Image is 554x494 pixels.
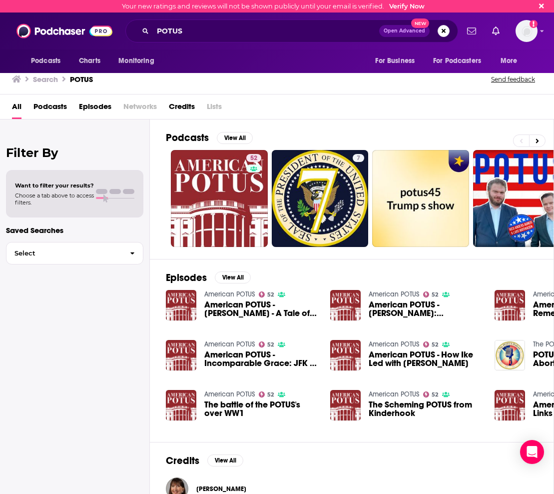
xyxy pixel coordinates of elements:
div: Open Intercom Messenger [520,440,544,464]
span: 52 [267,342,274,347]
span: Want to filter your results? [15,182,94,189]
a: American POTUS - Hal Wert - A Tale of Two Herbert Hoovers [204,300,318,317]
a: Podcasts [33,98,67,119]
a: Credits [169,98,195,119]
span: American POTUS - How Ike Led with [PERSON_NAME] [369,350,483,367]
h3: POTUS [70,74,93,84]
a: 52 [423,391,439,397]
a: All [12,98,21,119]
span: American POTUS - Incomparable Grace: JFK in the Presidency - [PERSON_NAME] [204,350,318,367]
img: The battle of the POTUS's over WW1 [166,390,196,420]
button: open menu [494,51,530,70]
a: 52 [246,154,261,162]
img: American POTUS - Incomparable Grace: JFK in the Presidency - Mark Updegrove [166,340,196,370]
span: Podcasts [31,54,60,68]
a: 52 [171,150,268,247]
a: American POTUS - Incomparable Grace: JFK in the Presidency - Mark Updegrove [204,350,318,367]
button: open menu [427,51,496,70]
p: Saved Searches [6,225,143,235]
span: 52 [267,292,274,297]
span: More [501,54,518,68]
span: For Business [375,54,415,68]
span: 52 [432,342,438,347]
h2: Filter By [6,145,143,160]
span: Open Advanced [384,28,425,33]
img: American POTUS - How Ike Led with Susan Eisenhower [330,340,361,370]
svg: Email not verified [530,20,538,28]
h2: Credits [166,454,199,467]
a: American POTUS [204,340,255,348]
a: The battle of the POTUS's over WW1 [204,400,318,417]
span: New [411,18,429,28]
img: American POTUS - Hal Wert: Hoover vs. Roosevelt [330,290,361,320]
a: American POTUS [204,390,255,398]
a: CreditsView All [166,454,243,467]
a: 7 [353,154,364,162]
h3: Search [33,74,58,84]
a: Show notifications dropdown [488,22,504,39]
img: American POTUS - Remembering John Adams with Marianne Holdzkom [495,290,525,320]
button: View All [207,454,243,466]
span: 7 [357,153,360,163]
a: 52 [259,291,274,297]
a: Episodes [79,98,111,119]
img: POTUS Podcast Short – Abortion [495,340,525,370]
a: EpisodesView All [166,271,251,284]
a: American POTUS [369,290,419,298]
a: American POTUS [204,290,255,298]
img: User Profile [516,20,538,42]
button: View All [217,132,253,144]
a: Dr. Jo Jorgensen [196,485,246,493]
a: Charts [72,51,106,70]
span: Select [6,250,122,256]
span: American POTUS - [PERSON_NAME] - A Tale of Two [PERSON_NAME] [204,300,318,317]
button: Show profile menu [516,20,538,42]
img: Podchaser - Follow, Share and Rate Podcasts [16,21,112,40]
span: Choose a tab above to access filters. [15,192,94,206]
a: American POTUS - Hal Wert: Hoover vs. Roosevelt [369,300,483,317]
a: Show notifications dropdown [463,22,480,39]
span: [PERSON_NAME] [196,485,246,493]
h2: Podcasts [166,131,209,144]
img: American POTUS - Hitting the Links with the Presidents featuring Alexandra Kitty [495,390,525,420]
button: open menu [368,51,427,70]
span: Logged in as charlottestone [516,20,538,42]
a: PodcastsView All [166,131,253,144]
span: Monitoring [118,54,154,68]
span: Charts [79,54,100,68]
a: American POTUS - How Ike Led with Susan Eisenhower [369,350,483,367]
span: For Podcasters [433,54,481,68]
a: The Scheming POTUS from Kinderhook [369,400,483,417]
button: open menu [111,51,167,70]
img: American POTUS - Hal Wert - A Tale of Two Herbert Hoovers [166,290,196,320]
a: American POTUS [369,340,419,348]
span: American POTUS - [PERSON_NAME]: [PERSON_NAME] vs. [PERSON_NAME] [369,300,483,317]
button: open menu [24,51,73,70]
span: 52 [432,392,438,397]
button: Select [6,242,143,264]
img: The Scheming POTUS from Kinderhook [330,390,361,420]
span: 52 [250,153,257,163]
a: 52 [259,341,274,347]
a: 52 [423,291,439,297]
span: 52 [432,292,438,297]
div: Your new ratings and reviews will not be shown publicly until your email is verified. [122,2,425,10]
button: Open AdvancedNew [379,25,430,37]
div: Search podcasts, credits, & more... [125,19,458,42]
button: View All [215,271,251,283]
input: Search podcasts, credits, & more... [153,23,379,39]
